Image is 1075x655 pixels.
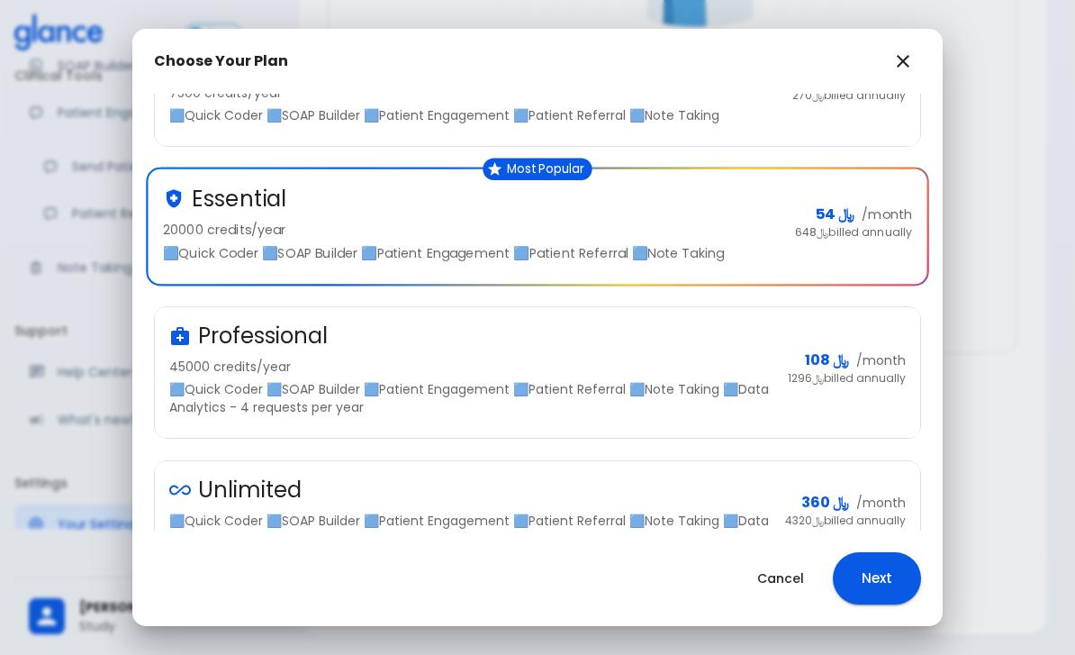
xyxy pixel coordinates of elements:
span: ﷼ 108 [805,351,849,369]
h3: Unlimited [198,476,302,505]
span: Most Popular [500,163,592,177]
span: ﷼ 4320 billed annually [785,512,906,530]
span: ﷼ 270 billed annually [792,86,906,105]
h3: Essential [192,184,286,214]
p: /month [862,205,912,223]
p: /month [856,351,906,369]
span: ﷼ 648 billed annually [795,223,913,241]
h2: Choose Your Plan [154,52,288,70]
p: 7500 credits/year [169,84,778,102]
span: ﷼ 54 [816,205,854,223]
p: 🟦Quick Coder 🟦SOAP Builder 🟦Patient Engagement 🟦Patient Referral 🟦Note Taking [163,244,780,262]
p: /month [856,494,906,512]
span: ﷼ 360 [801,494,849,512]
button: Cancel [736,560,826,597]
p: 20000 credits/year [163,221,780,239]
p: 🟦Quick Coder 🟦SOAP Builder 🟦Patient Engagement 🟦Patient Referral 🟦Note Taking 🟦Data Analytics - 4... [169,512,771,548]
p: 🟦Quick Coder 🟦SOAP Builder 🟦Patient Engagement 🟦Patient Referral 🟦Note Taking 🟦Data Analytics - 4... [169,380,773,416]
p: 45000 credits/year [169,358,773,376]
h3: Professional [198,322,328,350]
span: ﷼ 1296 billed annually [788,369,906,387]
button: Next [833,552,921,605]
p: 🟦Quick Coder 🟦SOAP Builder 🟦Patient Engagement 🟦Patient Referral 🟦Note Taking [169,106,778,124]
